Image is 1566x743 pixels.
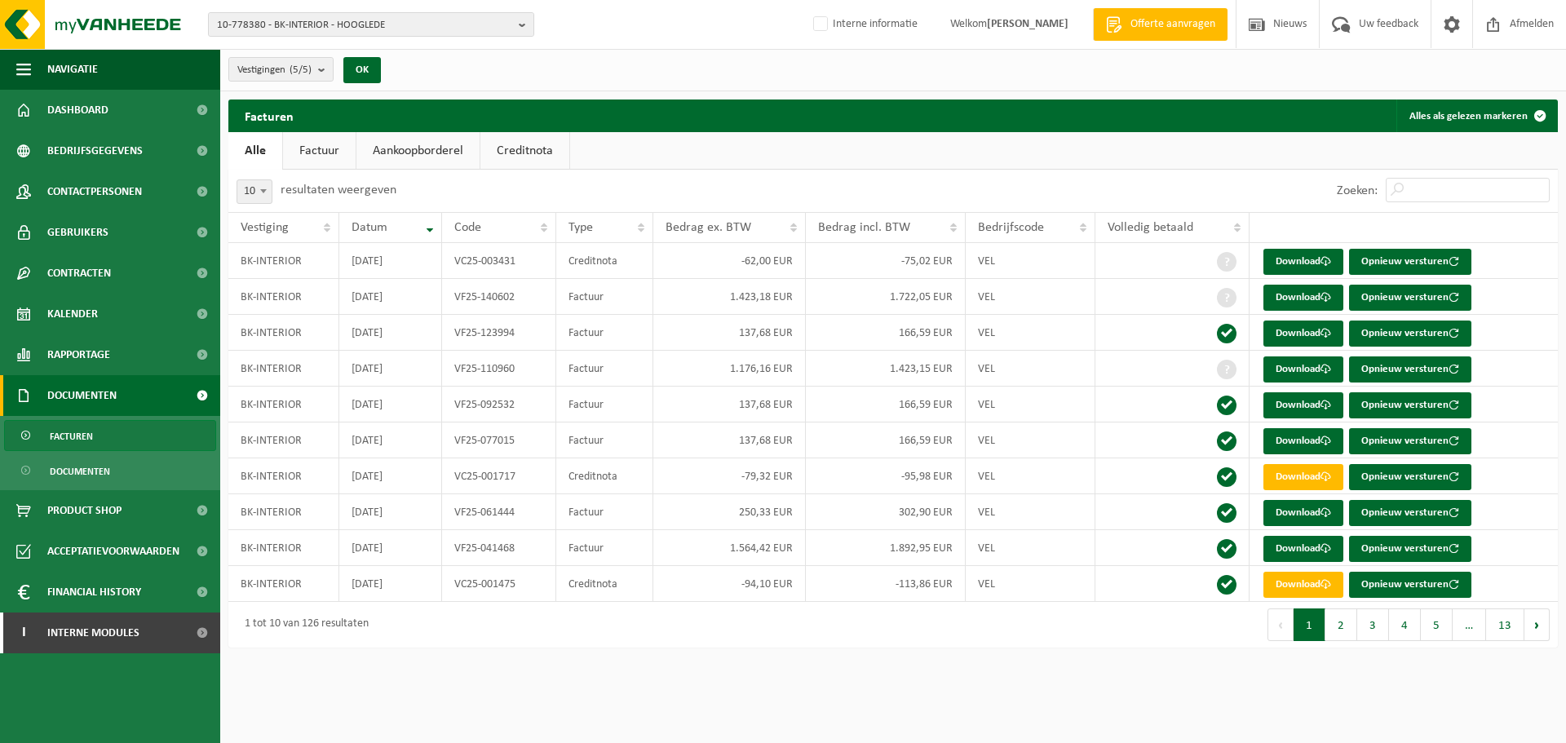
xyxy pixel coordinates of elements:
td: 137,68 EUR [653,422,805,458]
a: Download [1263,249,1343,275]
td: Factuur [556,530,653,566]
td: 1.892,95 EUR [806,530,967,566]
td: VF25-077015 [442,422,556,458]
td: 1.423,15 EUR [806,351,967,387]
td: 1.176,16 EUR [653,351,805,387]
button: Opnieuw versturen [1349,572,1471,598]
span: Documenten [50,456,110,487]
td: -113,86 EUR [806,566,967,602]
a: Factuur [283,132,356,170]
td: 166,59 EUR [806,422,967,458]
a: Download [1263,392,1343,418]
td: [DATE] [339,458,442,494]
button: 2 [1325,608,1357,641]
span: Datum [352,221,387,234]
td: VC25-001717 [442,458,556,494]
span: Gebruikers [47,212,108,253]
count: (5/5) [290,64,312,75]
span: Dashboard [47,90,108,130]
button: 4 [1389,608,1421,641]
button: Previous [1267,608,1294,641]
td: 1.564,42 EUR [653,530,805,566]
a: Download [1263,356,1343,383]
a: Documenten [4,455,216,486]
a: Download [1263,464,1343,490]
label: resultaten weergeven [281,184,396,197]
td: -79,32 EUR [653,458,805,494]
td: 137,68 EUR [653,387,805,422]
td: 1.423,18 EUR [653,279,805,315]
a: Aankoopborderel [356,132,480,170]
td: Factuur [556,351,653,387]
td: [DATE] [339,279,442,315]
a: Offerte aanvragen [1093,8,1228,41]
td: Creditnota [556,243,653,279]
button: Next [1524,608,1550,641]
span: Bedrijfsgegevens [47,130,143,171]
td: 166,59 EUR [806,387,967,422]
td: Factuur [556,387,653,422]
td: 166,59 EUR [806,315,967,351]
td: VF25-123994 [442,315,556,351]
td: [DATE] [339,351,442,387]
td: VEL [966,279,1095,315]
td: VF25-041468 [442,530,556,566]
button: Alles als gelezen markeren [1396,100,1556,132]
td: VF25-092532 [442,387,556,422]
span: Code [454,221,481,234]
td: Factuur [556,494,653,530]
td: -95,98 EUR [806,458,967,494]
td: BK-INTERIOR [228,530,339,566]
td: BK-INTERIOR [228,279,339,315]
span: Bedrijfscode [978,221,1044,234]
td: VEL [966,530,1095,566]
a: Facturen [4,420,216,451]
span: Volledig betaald [1108,221,1193,234]
td: VEL [966,458,1095,494]
label: Zoeken: [1337,184,1378,197]
a: Download [1263,321,1343,347]
td: VC25-003431 [442,243,556,279]
td: -75,02 EUR [806,243,967,279]
a: Download [1263,428,1343,454]
span: I [16,613,31,653]
button: Opnieuw versturen [1349,500,1471,526]
span: Documenten [47,375,117,416]
span: Bedrag incl. BTW [818,221,910,234]
strong: [PERSON_NAME] [987,18,1068,30]
button: 1 [1294,608,1325,641]
td: VEL [966,494,1095,530]
td: BK-INTERIOR [228,351,339,387]
td: [DATE] [339,243,442,279]
button: 10-778380 - BK-INTERIOR - HOOGLEDE [208,12,534,37]
h2: Facturen [228,100,310,131]
button: Opnieuw versturen [1349,392,1471,418]
button: 13 [1486,608,1524,641]
td: [DATE] [339,315,442,351]
td: BK-INTERIOR [228,458,339,494]
label: Interne informatie [810,12,918,37]
td: [DATE] [339,494,442,530]
a: Download [1263,285,1343,311]
td: [DATE] [339,387,442,422]
span: Contactpersonen [47,171,142,212]
td: VF25-110960 [442,351,556,387]
td: BK-INTERIOR [228,494,339,530]
span: Interne modules [47,613,139,653]
button: OK [343,57,381,83]
td: VEL [966,566,1095,602]
td: Factuur [556,279,653,315]
button: Opnieuw versturen [1349,356,1471,383]
td: 250,33 EUR [653,494,805,530]
td: VF25-061444 [442,494,556,530]
span: Facturen [50,421,93,452]
td: BK-INTERIOR [228,387,339,422]
button: 5 [1421,608,1453,641]
td: Creditnota [556,566,653,602]
span: Navigatie [47,49,98,90]
span: Rapportage [47,334,110,375]
a: Creditnota [480,132,569,170]
span: Contracten [47,253,111,294]
span: Acceptatievoorwaarden [47,531,179,572]
td: VEL [966,387,1095,422]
